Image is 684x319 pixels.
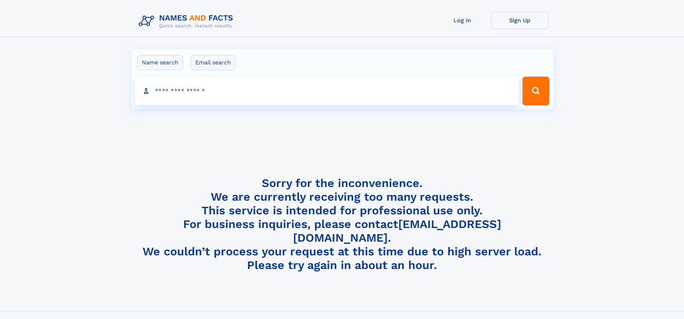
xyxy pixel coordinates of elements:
[191,55,236,70] label: Email search
[522,77,549,105] button: Search Button
[491,12,549,29] a: Sign Up
[434,12,491,29] a: Log In
[135,77,520,105] input: search input
[136,176,549,272] h4: Sorry for the inconvenience. We are currently receiving too many requests. This service is intend...
[293,217,501,245] a: [EMAIL_ADDRESS][DOMAIN_NAME]
[136,12,239,31] img: Logo Names and Facts
[137,55,183,70] label: Name search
